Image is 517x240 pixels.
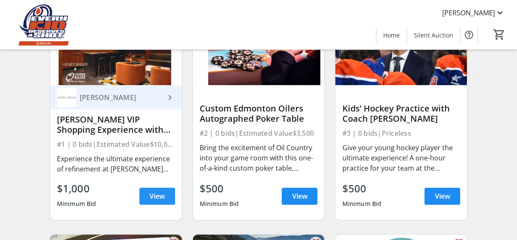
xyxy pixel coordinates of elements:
div: $500 [200,181,239,196]
div: Minimum Bid [200,196,239,211]
span: Home [383,31,400,40]
div: [PERSON_NAME] [76,93,165,102]
div: Custom Edmonton Oilers Autographed Poker Table [200,103,318,124]
span: [PERSON_NAME] [442,8,495,18]
div: Minimum Bid [57,196,96,211]
div: Give your young hockey player the ultimate experience! A one-hour practice for your team at the [... [342,143,460,173]
div: #2 | 0 bids | Estimated Value $3,500 [200,127,318,139]
div: $500 [342,181,381,196]
span: View [435,191,450,201]
div: #1 | 0 bids | Estimated Value $10,000 [57,138,175,150]
a: Henry Singer[PERSON_NAME] [50,85,182,109]
img: Henry Singer [57,88,76,107]
button: Help [460,26,477,43]
img: Edmonton Oilers Community Foundation's Logo [5,3,81,46]
a: View [424,188,460,205]
a: Silent Auction [407,27,460,43]
div: Experience the ultimate experience of refinement at [PERSON_NAME] flagship location alongside Edm... [57,154,175,174]
span: View [292,191,307,201]
span: View [150,191,165,201]
span: Silent Auction [414,31,453,40]
a: View [139,188,175,205]
a: Home [376,27,407,43]
div: Minimum Bid [342,196,381,211]
div: Kids’ Hockey Practice with Coach [PERSON_NAME] [342,103,460,124]
mat-icon: keyboard_arrow_right [165,92,175,103]
button: [PERSON_NAME] [435,6,512,20]
a: View [282,188,317,205]
div: Bring the excitement of Oil Country into your game room with this one-of-a-kind custom poker tabl... [200,143,318,173]
div: #3 | 0 bids | Priceless [342,127,460,139]
button: Cart [492,27,507,42]
div: [PERSON_NAME] VIP Shopping Experience with [PERSON_NAME] & [PERSON_NAME] [57,114,175,135]
div: $1,000 [57,181,96,196]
